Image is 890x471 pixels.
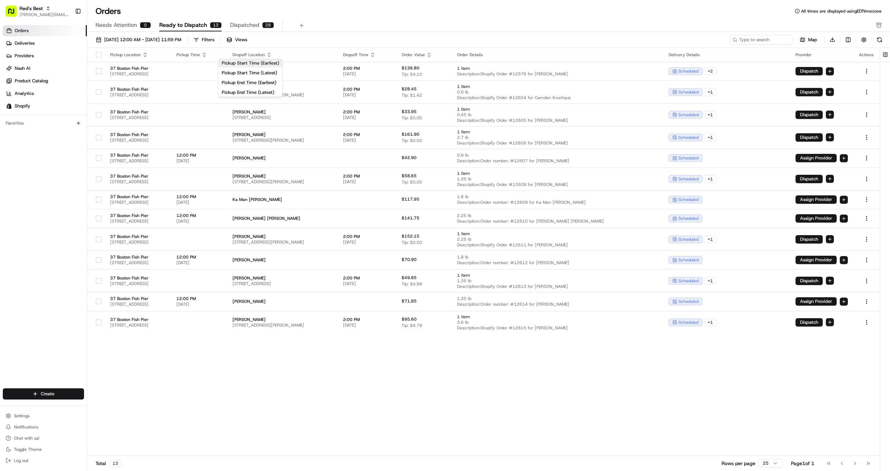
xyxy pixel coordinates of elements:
[233,137,332,143] span: [STREET_ADDRESS][PERSON_NAME]
[704,88,717,96] div: + 1
[3,38,87,49] a: Deliveries
[343,317,390,322] span: 2:00 PM
[233,109,332,115] span: [PERSON_NAME]
[3,3,72,20] button: Red's Best[PERSON_NAME][EMAIL_ADDRESS][DOMAIN_NAME]
[235,37,247,43] span: Views
[795,36,822,44] button: Map
[110,52,165,58] div: Pickup Location
[3,50,87,61] a: Providers
[402,275,417,281] span: $49.85
[176,152,221,158] span: 12:00 PM
[796,297,837,306] button: Assign Provider
[343,115,390,120] span: [DATE]
[110,179,165,185] span: [STREET_ADDRESS]
[402,109,417,114] span: $33.95
[457,66,657,71] span: 1 item
[457,152,657,158] span: 0.9 lb
[678,112,699,118] span: scheduled
[233,132,332,137] span: [PERSON_NAME]
[14,156,53,163] span: Knowledge Base
[41,391,54,397] span: Create
[457,135,657,140] span: 2.7 lb
[808,37,817,43] span: Map
[343,109,390,115] span: 2:00 PM
[233,52,332,58] div: Dropoff Location
[402,115,422,121] span: Tip: $0.00
[110,239,165,245] span: [STREET_ADDRESS]
[176,52,221,58] div: Pickup Time
[796,235,823,244] button: Dispatch
[457,242,657,248] span: Description: Shopify Order #12611 for [PERSON_NAME]
[678,89,699,95] span: scheduled
[15,28,29,34] span: Orders
[402,65,419,71] span: $136.80
[704,175,717,183] div: + 1
[110,296,165,301] span: 37 Boston Fish Pier
[678,278,699,284] span: scheduled
[678,237,699,242] span: scheduled
[59,157,64,163] div: 💻
[402,92,422,98] span: Tip: $1.42
[104,37,181,43] span: [DATE] 12:00 AM - [DATE] 11:59 PM
[210,22,222,28] div: 13
[14,109,20,114] img: 1736555255976-a54dd68f-1ca7-489b-9aae-adbdc363a1c4
[140,22,151,28] div: 0
[66,156,112,163] span: API Documentation
[343,132,390,137] span: 2:00 PM
[233,234,332,239] span: [PERSON_NAME]
[6,103,12,109] img: Shopify logo
[704,277,717,285] div: + 1
[110,322,165,328] span: [STREET_ADDRESS]
[233,317,332,322] span: [PERSON_NAME]
[678,155,699,161] span: scheduled
[402,138,422,143] span: Tip: $0.00
[110,281,165,286] span: [STREET_ADDRESS]
[343,179,390,185] span: [DATE]
[76,109,78,114] span: •
[402,132,419,137] span: $161.90
[176,213,221,218] span: 12:00 PM
[233,179,332,185] span: [STREET_ADDRESS][PERSON_NAME]
[3,444,84,454] button: Toggle Theme
[402,155,417,160] span: $42.90
[722,460,755,467] p: Rows per page
[678,176,699,182] span: scheduled
[457,118,657,123] span: Description: Shopify Order #12605 for [PERSON_NAME]
[457,231,657,237] span: 1 item
[110,152,165,158] span: 37 Boston Fish Pier
[678,299,699,304] span: scheduled
[402,323,422,328] span: Tip: $4.78
[457,95,657,100] span: Description: Shopify Order #12604 for Camden Kronhaus
[230,21,259,29] span: Dispatched
[110,66,165,71] span: 37 Boston Fish Pier
[3,100,87,112] a: Shopify
[110,132,165,137] span: 37 Boston Fish Pier
[402,240,422,245] span: Tip: $0.00
[796,133,823,142] button: Dispatch
[110,317,165,322] span: 37 Boston Fish Pier
[233,322,332,328] span: [STREET_ADDRESS][PERSON_NAME]
[704,111,717,119] div: + 1
[3,388,84,399] button: Create
[20,5,43,12] span: Red's Best
[110,92,165,98] span: [STREET_ADDRESS]
[3,118,84,129] div: Favorites
[233,275,332,281] span: [PERSON_NAME]
[796,256,837,264] button: Assign Provider
[176,260,221,266] span: [DATE]
[119,69,127,77] button: Start new chat
[110,301,165,307] span: [STREET_ADDRESS]
[457,140,657,146] span: Description: Shopify Order #12606 for [PERSON_NAME]
[110,194,165,200] span: 37 Boston Fish Pier
[233,173,332,179] span: [PERSON_NAME]
[14,447,42,452] span: Toggle Theme
[110,218,165,224] span: [STREET_ADDRESS]
[7,7,21,21] img: Nash
[678,68,699,74] span: scheduled
[93,35,184,45] button: [DATE] 12:00 AM - [DATE] 11:59 PM
[402,233,419,239] span: $152.15
[176,200,221,205] span: [DATE]
[796,175,823,183] button: Dispatch
[796,214,837,223] button: Assign Provider
[343,52,390,58] div: Dropoff Time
